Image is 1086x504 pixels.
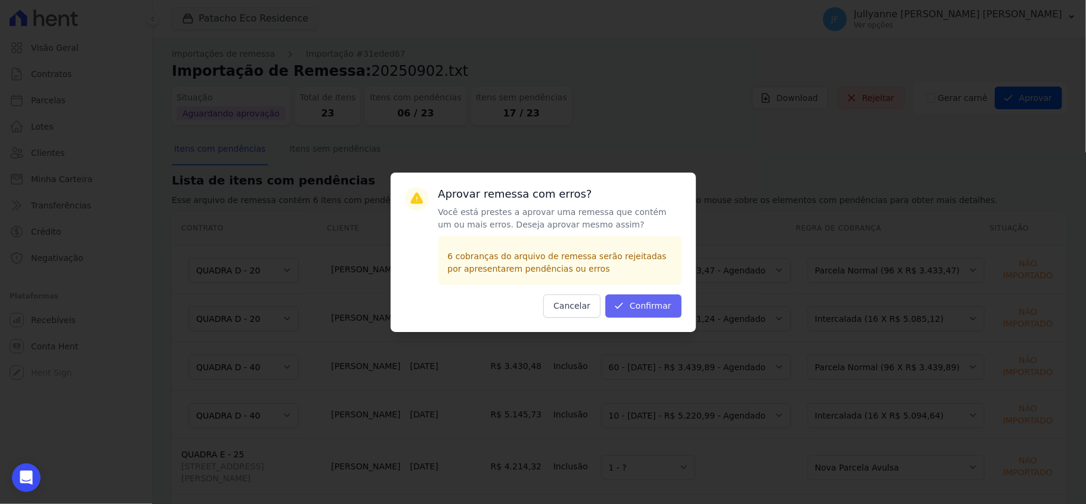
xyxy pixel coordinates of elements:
[438,206,682,231] p: Você está prestes a aprovar uma remessa que contém um ou mais erros. Deseja aprovar mesmo assim?
[543,294,601,318] button: Cancelar
[12,463,41,492] div: Open Intercom Messenger
[605,294,682,318] button: Confirmar
[448,250,672,275] p: 6 cobranças do arquivo de remessa serão rejeitadas por apresentarem pendências ou erros
[438,187,682,201] h3: Aprovar remessa com erros?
